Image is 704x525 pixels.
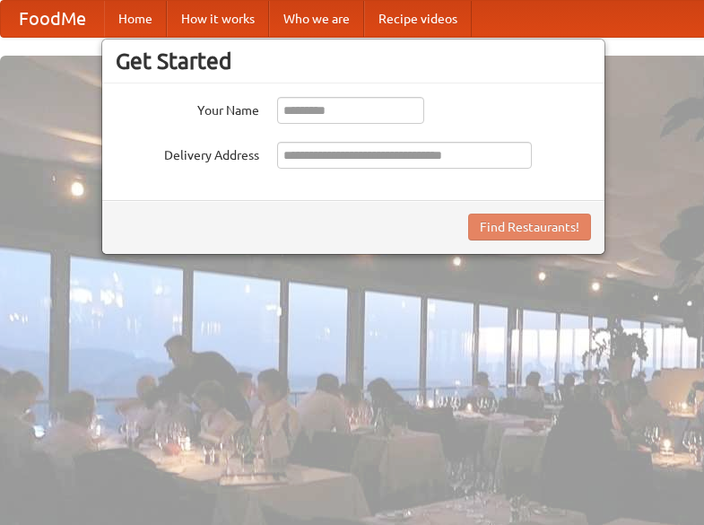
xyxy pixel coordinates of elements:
[167,1,269,37] a: How it works
[116,97,259,119] label: Your Name
[364,1,472,37] a: Recipe videos
[116,48,591,74] h3: Get Started
[104,1,167,37] a: Home
[1,1,104,37] a: FoodMe
[468,214,591,241] button: Find Restaurants!
[116,142,259,164] label: Delivery Address
[269,1,364,37] a: Who we are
